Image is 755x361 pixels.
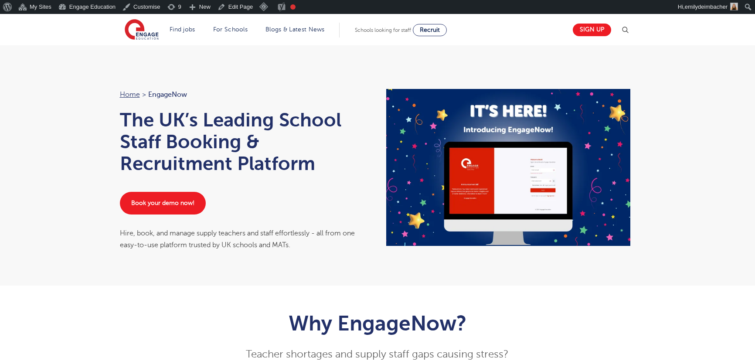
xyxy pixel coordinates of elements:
[289,312,466,335] b: Why EngageNow?
[413,24,447,36] a: Recruit
[125,19,159,41] img: Engage Education
[290,4,296,10] div: Focus keyphrase not set
[120,89,369,100] nav: breadcrumb
[685,3,728,10] span: emilydeimbacher
[148,89,187,100] span: EngageNow
[420,27,440,33] span: Recruit
[120,109,369,174] h1: The UK’s Leading School Staff Booking & Recruitment Platform
[120,91,140,99] a: Home
[573,24,611,36] a: Sign up
[265,26,325,33] a: Blogs & Latest News
[120,192,206,215] a: Book your demo now!
[355,27,411,33] span: Schools looking for staff
[170,26,195,33] a: Find jobs
[120,228,369,251] div: Hire, book, and manage supply teachers and staff effortlessly - all from one easy-to-use platform...
[213,26,248,33] a: For Schools
[142,91,146,99] span: >
[246,348,509,360] span: Teacher shortages and supply staff gaps causing stress?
